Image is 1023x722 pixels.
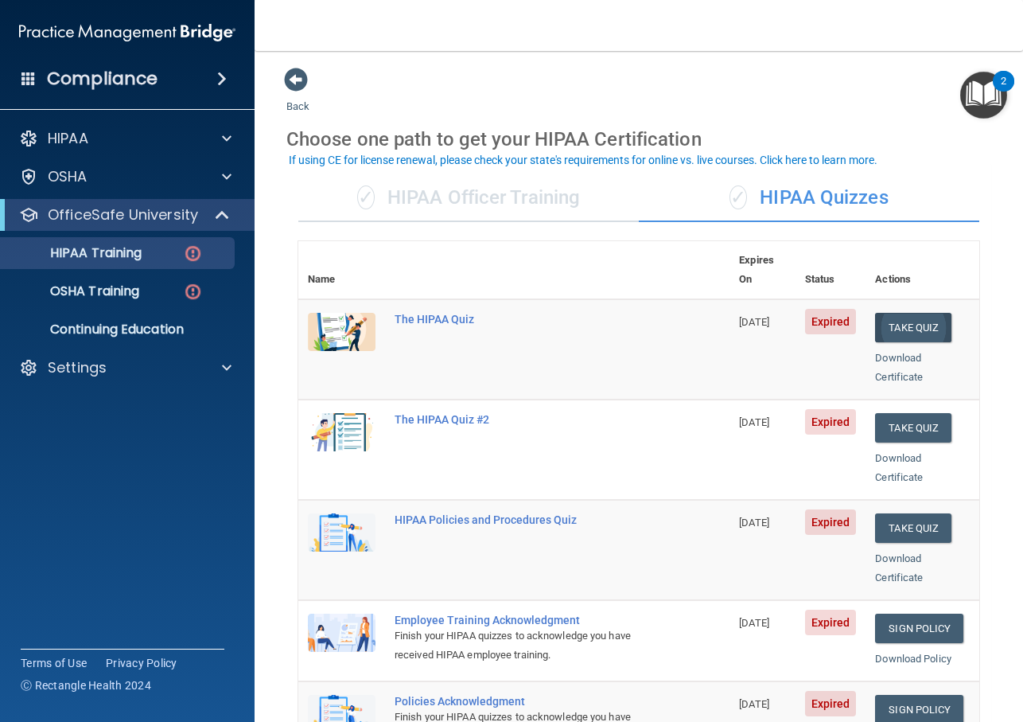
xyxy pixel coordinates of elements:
div: Finish your HIPAA quizzes to acknowledge you have received HIPAA employee training. [395,626,650,665]
div: Employee Training Acknowledgment [395,614,650,626]
button: Take Quiz [875,313,951,342]
div: HIPAA Officer Training [298,174,639,222]
img: PMB logo [19,17,235,49]
span: Expired [805,409,857,435]
p: Continuing Education [10,322,228,338]
span: [DATE] [739,416,769,428]
span: [DATE] [739,617,769,629]
a: Download Certificate [875,452,923,483]
img: danger-circle.6113f641.png [183,244,203,263]
div: 2 [1001,81,1006,102]
p: HIPAA Training [10,245,142,261]
img: danger-circle.6113f641.png [183,282,203,302]
div: Choose one path to get your HIPAA Certification [286,116,991,162]
span: Ⓒ Rectangle Health 2024 [21,677,151,693]
div: The HIPAA Quiz [395,313,650,326]
span: Expired [805,509,857,535]
span: ✓ [357,185,375,209]
div: The HIPAA Quiz #2 [395,413,650,426]
a: Privacy Policy [106,655,177,671]
button: If using CE for license renewal, please check your state's requirements for online vs. live cours... [286,152,880,168]
a: OfficeSafe University [19,205,231,224]
th: Status [795,241,866,299]
span: [DATE] [739,316,769,328]
a: Back [286,81,309,112]
span: [DATE] [739,517,769,529]
button: Open Resource Center, 2 new notifications [960,72,1007,119]
div: HIPAA Quizzes [639,174,979,222]
span: Expired [805,691,857,716]
div: Policies Acknowledgment [395,695,650,708]
a: Sign Policy [875,614,963,643]
div: HIPAA Policies and Procedures Quiz [395,513,650,526]
a: Terms of Use [21,655,87,671]
a: OSHA [19,167,231,186]
a: Download Certificate [875,552,923,583]
a: HIPAA [19,129,231,148]
th: Name [298,241,385,299]
div: If using CE for license renewal, please check your state's requirements for online vs. live cours... [289,154,877,166]
a: Download Policy [875,653,951,665]
p: HIPAA [48,129,88,148]
th: Actions [865,241,979,299]
a: Settings [19,358,231,377]
span: Expired [805,610,857,635]
span: [DATE] [739,698,769,710]
p: OSHA Training [10,283,139,299]
span: ✓ [729,185,747,209]
span: Expired [805,309,857,334]
h4: Compliance [47,68,158,90]
button: Take Quiz [875,413,951,443]
p: Settings [48,358,107,377]
p: OfficeSafe University [48,205,198,224]
th: Expires On [729,241,795,299]
p: OSHA [48,167,88,186]
button: Take Quiz [875,513,951,543]
a: Download Certificate [875,352,923,383]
